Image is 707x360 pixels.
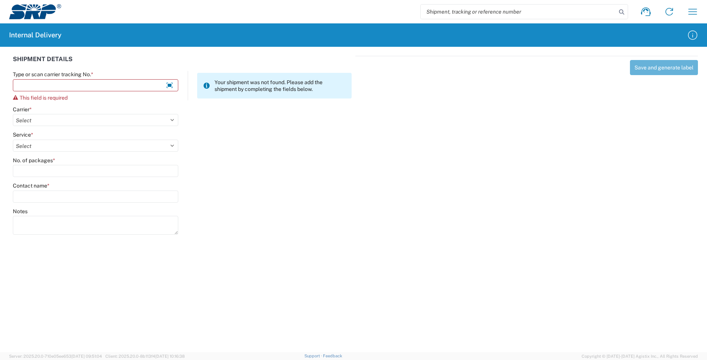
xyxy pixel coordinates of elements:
label: Type or scan carrier tracking No. [13,71,93,78]
span: [DATE] 09:51:04 [71,354,102,358]
label: Service [13,131,33,138]
a: Support [304,354,323,358]
h2: Internal Delivery [9,31,62,40]
label: No. of packages [13,157,55,164]
span: This field is required [20,95,68,101]
span: Client: 2025.20.0-8b113f4 [105,354,185,358]
a: Feedback [323,354,342,358]
span: Server: 2025.20.0-710e05ee653 [9,354,102,358]
span: Copyright © [DATE]-[DATE] Agistix Inc., All Rights Reserved [582,353,698,360]
div: SHIPMENT DETAILS [13,56,352,71]
label: Contact name [13,182,49,189]
label: Carrier [13,106,32,113]
span: Your shipment was not found. Please add the shipment by completing the fields below. [215,79,346,92]
label: Notes [13,208,28,215]
span: [DATE] 10:16:38 [155,354,185,358]
input: Shipment, tracking or reference number [421,5,616,19]
img: srp [9,4,61,19]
